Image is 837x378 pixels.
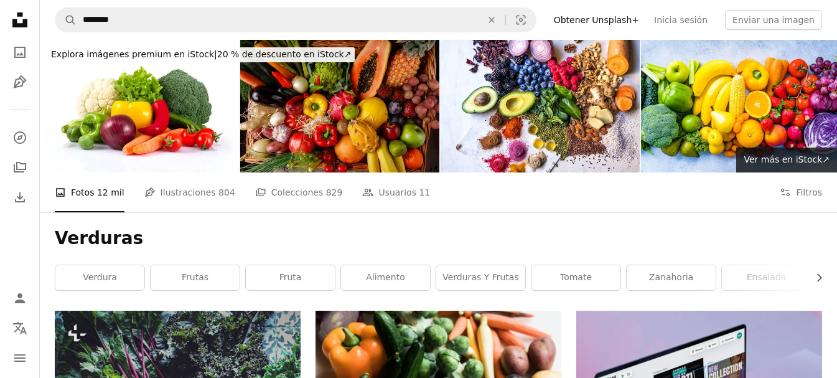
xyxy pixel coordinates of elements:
[246,265,335,290] a: Fruta
[7,125,32,150] a: Explorar
[55,227,822,250] h1: Verduras
[808,265,822,290] button: desplazar lista a la derecha
[47,47,355,62] div: 20 % de descuento en iStock ↗
[627,265,716,290] a: zanahoria
[255,172,343,212] a: Colecciones 829
[151,265,240,290] a: frutas
[780,172,822,212] button: Filtros
[478,8,505,32] button: Borrar
[55,8,77,32] button: Buscar en Unsplash
[55,265,144,290] a: verdura
[7,185,32,210] a: Historial de descargas
[7,346,32,371] button: Menú
[51,49,217,59] span: Explora imágenes premium en iStock |
[341,265,430,290] a: alimento
[441,40,640,172] img: Verduras multicolores, frutas, legumbres, frutos secos y especias en mesa de madera
[40,40,239,172] img: Fresh Vegetables
[725,10,822,30] button: Enviar una imagen
[419,186,430,199] span: 11
[736,148,837,172] a: Ver más en iStock↗
[647,10,715,30] a: Inicia sesión
[7,40,32,65] a: Fotos
[218,186,235,199] span: 804
[7,316,32,341] button: Idioma
[55,7,536,32] form: Encuentra imágenes en todo el sitio
[7,155,32,180] a: Colecciones
[531,265,620,290] a: tomate
[436,265,525,290] a: Verduras y frutas
[7,70,32,95] a: Ilustraciones
[7,286,32,311] a: Iniciar sesión / Registrarse
[40,40,362,70] a: Explora imágenes premium en iStock|20 % de descuento en iStock↗
[144,172,235,212] a: Ilustraciones 804
[240,40,439,172] img: Un colorido y vibrante surtido de frutas y verduras frescas en una hermosa canasta
[362,172,430,212] a: Usuarios 11
[326,186,343,199] span: 829
[546,10,647,30] a: Obtener Unsplash+
[744,154,830,164] span: Ver más en iStock ↗
[722,265,811,290] a: ensalada
[506,8,536,32] button: Búsqueda visual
